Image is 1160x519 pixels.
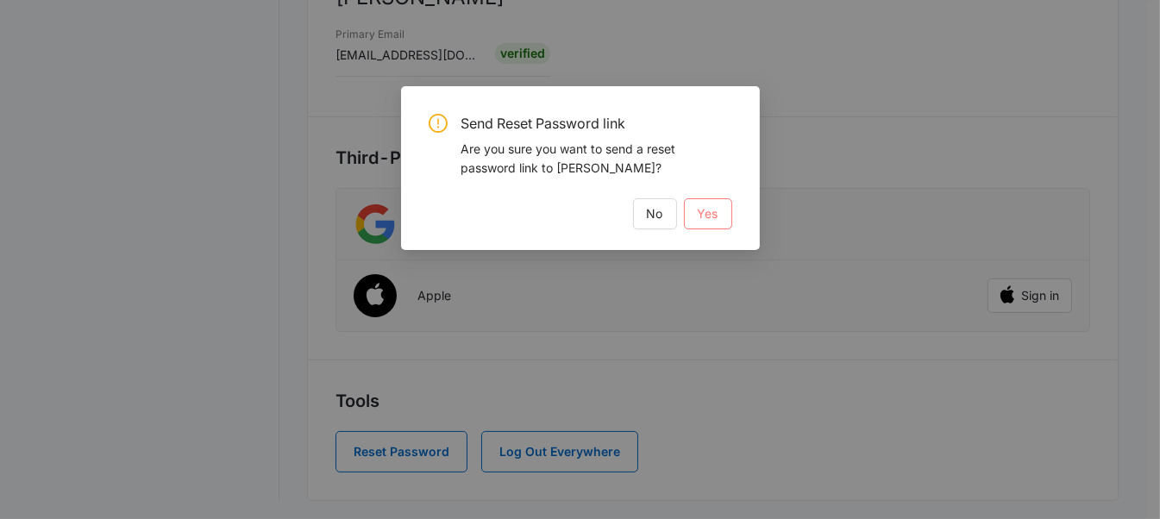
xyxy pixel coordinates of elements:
[461,140,732,178] div: Are you sure you want to send a reset password link to [PERSON_NAME]?
[429,114,448,133] span: exclamation-circle
[633,198,677,229] button: No
[647,204,663,223] span: No
[461,114,732,133] span: Send Reset Password link
[684,198,732,229] button: Yes
[698,204,718,223] span: Yes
